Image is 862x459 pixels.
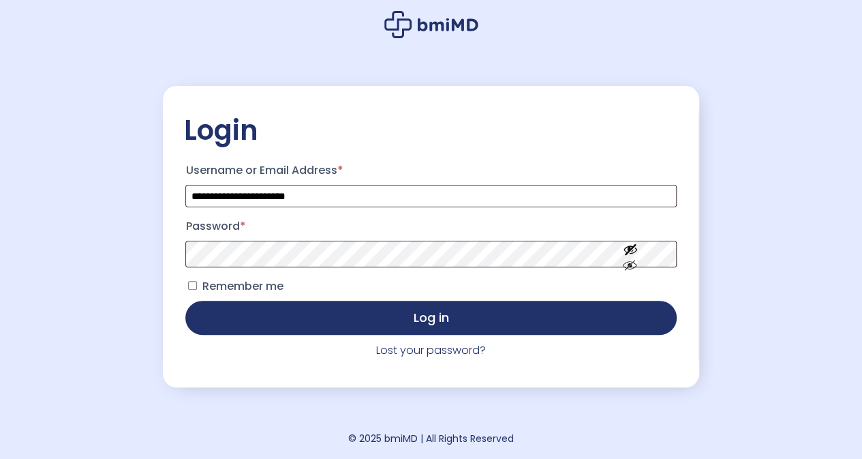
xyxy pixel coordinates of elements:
[592,231,668,278] button: Show password
[348,429,514,448] div: © 2025 bmiMD | All Rights Reserved
[376,342,486,358] a: Lost your password?
[183,113,678,147] h2: Login
[202,278,283,294] span: Remember me
[185,160,676,181] label: Username or Email Address
[188,281,197,290] input: Remember me
[185,216,676,237] label: Password
[185,301,676,335] button: Log in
